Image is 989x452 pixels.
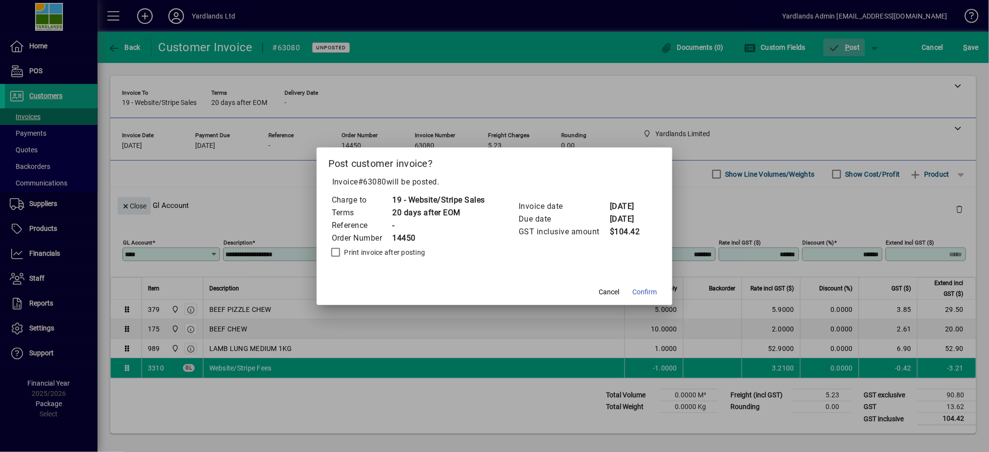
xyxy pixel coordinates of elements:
[317,147,673,176] h2: Post customer invoice?
[331,206,392,219] td: Terms
[609,213,648,226] td: [DATE]
[518,226,609,238] td: GST inclusive amount
[392,206,485,219] td: 20 days after EOM
[632,287,657,297] span: Confirm
[609,200,648,213] td: [DATE]
[518,200,609,213] td: Invoice date
[331,194,392,206] td: Charge to
[328,176,661,188] p: Invoice will be posted .
[593,284,625,301] button: Cancel
[518,213,609,226] td: Due date
[392,194,485,206] td: 19 - Website/Stripe Sales
[392,232,485,245] td: 14450
[628,284,661,301] button: Confirm
[609,226,648,238] td: $104.42
[599,287,619,297] span: Cancel
[331,232,392,245] td: Order Number
[358,177,386,186] span: #63080
[392,219,485,232] td: -
[343,247,425,257] label: Print invoice after posting
[331,219,392,232] td: Reference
